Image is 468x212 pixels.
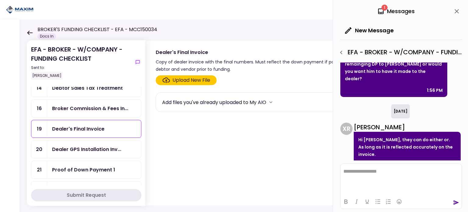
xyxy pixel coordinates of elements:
h1: BROKER'S FUNDING CHECKLIST - EFA - MCC150034 [37,26,157,33]
div: Dealer's Final InvoiceCopy of dealer invoice with the final numbers. Must reflect the down paymen... [146,40,456,206]
p: PG made a $4,690 DP to the dealer to hold the truck. Would it be okay if he makes the remainging ... [345,46,443,82]
div: Dealer's Final Invoice [156,49,407,56]
button: send [453,199,459,206]
button: show-messages [134,59,141,66]
div: 21 [31,161,47,178]
div: Docs In [37,33,56,39]
div: [DATE] [391,104,410,118]
div: Dealer GPS Installation Invoice [52,146,121,153]
div: Broker Commission & Fees Invoice [52,105,128,112]
div: Messages [377,7,415,16]
div: Sent to: [31,65,132,70]
div: Dealer's Final Invoice [52,125,105,133]
button: Underline [362,197,372,206]
div: [PERSON_NAME] [31,72,63,80]
button: Bold [341,197,351,206]
span: 1 [381,5,388,11]
div: 26 [31,181,47,199]
p: Hi [PERSON_NAME], they can do either or. As long as it is reflected accurately on the invoice. [358,136,456,158]
img: Partner icon [6,5,34,14]
div: 16 [31,100,47,117]
button: close [452,6,462,16]
a: 21Proof of Down Payment 1 [31,161,141,179]
span: Click here to upload the required document [156,75,217,85]
a: 26GPS Installation Requestedshow-messages [31,181,141,199]
div: Copy of dealer invoice with the final numbers. Must reflect the down payment if paid to dealer, m... [156,58,407,73]
iframe: Rich Text Area [341,164,462,194]
button: Numbered list [383,197,394,206]
div: [PERSON_NAME] [354,123,461,132]
button: New Message [340,23,399,38]
button: more [266,98,275,107]
div: 14 [31,79,47,97]
button: Emojis [394,197,404,206]
div: Add files you've already uploaded to My AIO [162,99,266,106]
button: Bullet list [373,197,383,206]
button: Italic [351,197,362,206]
div: EFA - BROKER - W/COMPANY - FUNDING CHECKLIST - Dealer's Final Invoice [336,47,462,58]
a: 16Broker Commission & Fees Invoice [31,99,141,117]
div: Upload New File [172,77,210,84]
div: 1:56 PM [427,87,443,94]
button: Submit Request [31,189,141,201]
div: Debtor Sales Tax Treatment [52,84,123,92]
a: 14Debtor Sales Tax Treatment [31,79,141,97]
div: EFA - BROKER - W/COMPANY - FUNDING CHECKLIST [31,45,132,80]
div: Proof of Down Payment 1 [52,166,115,174]
div: X R [340,123,353,135]
a: 20Dealer GPS Installation Invoice [31,140,141,158]
div: 19 [31,120,47,138]
div: Submit Request [67,192,106,199]
a: 19Dealer's Final Invoice [31,120,141,138]
div: 20 [31,141,47,158]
